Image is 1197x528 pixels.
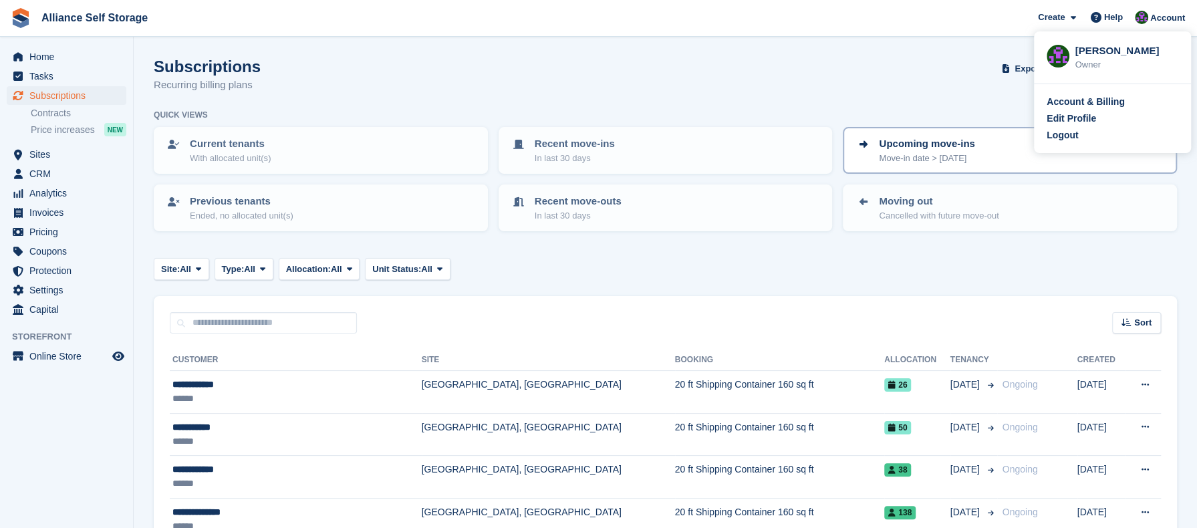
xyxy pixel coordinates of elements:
span: 26 [884,378,911,392]
span: [DATE] [950,505,982,519]
td: [GEOGRAPHIC_DATA], [GEOGRAPHIC_DATA] [422,456,675,499]
span: Pricing [29,223,110,241]
p: Cancelled with future move-out [879,209,999,223]
span: Allocation: [286,263,331,276]
span: [DATE] [950,463,982,477]
span: Coupons [29,242,110,261]
td: [GEOGRAPHIC_DATA], [GEOGRAPHIC_DATA] [422,371,675,414]
td: [DATE] [1077,413,1125,456]
span: Settings [29,281,110,299]
a: Account & Billing [1047,95,1178,109]
div: Account & Billing [1047,95,1125,109]
div: [PERSON_NAME] [1075,43,1178,55]
a: Previous tenants Ended, no allocated unit(s) [155,186,487,230]
a: menu [7,347,126,366]
div: Edit Profile [1047,112,1096,126]
h6: Quick views [154,109,208,121]
td: 20 ft Shipping Container 160 sq ft [675,371,884,414]
a: menu [7,223,126,241]
span: Sites [29,145,110,164]
a: menu [7,164,126,183]
p: Recent move-ins [535,136,615,152]
div: NEW [104,123,126,136]
div: Owner [1075,58,1178,72]
span: Subscriptions [29,86,110,105]
span: Ongoing [1003,464,1038,475]
span: Export [1015,62,1042,76]
a: Preview store [110,348,126,364]
span: Ongoing [1003,507,1038,517]
span: Ongoing [1003,379,1038,390]
a: Price increases NEW [31,122,126,137]
span: Site: [161,263,180,276]
span: CRM [29,164,110,183]
span: All [331,263,342,276]
span: [DATE] [950,378,982,392]
p: Move-in date > [DATE] [879,152,974,165]
p: In last 30 days [535,152,615,165]
span: Type: [222,263,245,276]
p: Recent move-outs [535,194,622,209]
p: With allocated unit(s) [190,152,271,165]
p: In last 30 days [535,209,622,223]
span: 138 [884,506,916,519]
a: Contracts [31,107,126,120]
span: Account [1150,11,1185,25]
img: Romilly Norton [1047,45,1069,68]
th: Customer [170,350,422,371]
span: Tasks [29,67,110,86]
span: Capital [29,300,110,319]
span: 38 [884,463,911,477]
button: Unit Status: All [365,258,450,280]
td: [DATE] [1077,456,1125,499]
div: Logout [1047,128,1078,142]
a: menu [7,184,126,203]
span: Protection [29,261,110,280]
td: [DATE] [1077,371,1125,414]
span: Home [29,47,110,66]
button: Export [999,57,1058,80]
a: menu [7,86,126,105]
a: menu [7,47,126,66]
span: Create [1038,11,1065,24]
a: menu [7,145,126,164]
td: [GEOGRAPHIC_DATA], [GEOGRAPHIC_DATA] [422,413,675,456]
a: Moving out Cancelled with future move-out [844,186,1176,230]
span: Analytics [29,184,110,203]
p: Ended, no allocated unit(s) [190,209,293,223]
img: Romilly Norton [1135,11,1148,24]
span: Price increases [31,124,95,136]
button: Site: All [154,258,209,280]
th: Created [1077,350,1125,371]
h1: Subscriptions [154,57,261,76]
span: [DATE] [950,420,982,434]
img: stora-icon-8386f47178a22dfd0bd8f6a31ec36ba5ce8667c1dd55bd0f319d3a0aa187defe.svg [11,8,31,28]
td: 20 ft Shipping Container 160 sq ft [675,413,884,456]
a: Alliance Self Storage [36,7,153,29]
a: Recent move-outs In last 30 days [500,186,831,230]
a: Recent move-ins In last 30 days [500,128,831,172]
span: Invoices [29,203,110,222]
a: menu [7,203,126,222]
button: Allocation: All [279,258,360,280]
td: 20 ft Shipping Container 160 sq ft [675,456,884,499]
span: Storefront [12,330,133,344]
button: Type: All [215,258,273,280]
a: Current tenants With allocated unit(s) [155,128,487,172]
span: All [180,263,191,276]
th: Allocation [884,350,950,371]
th: Tenancy [950,350,997,371]
th: Site [422,350,675,371]
p: Current tenants [190,136,271,152]
span: Unit Status: [372,263,421,276]
a: menu [7,281,126,299]
span: Online Store [29,347,110,366]
a: Edit Profile [1047,112,1178,126]
p: Upcoming move-ins [879,136,974,152]
p: Previous tenants [190,194,293,209]
span: Ongoing [1003,422,1038,432]
a: Upcoming move-ins Move-in date > [DATE] [844,128,1176,172]
span: All [421,263,432,276]
span: All [244,263,255,276]
p: Moving out [879,194,999,209]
